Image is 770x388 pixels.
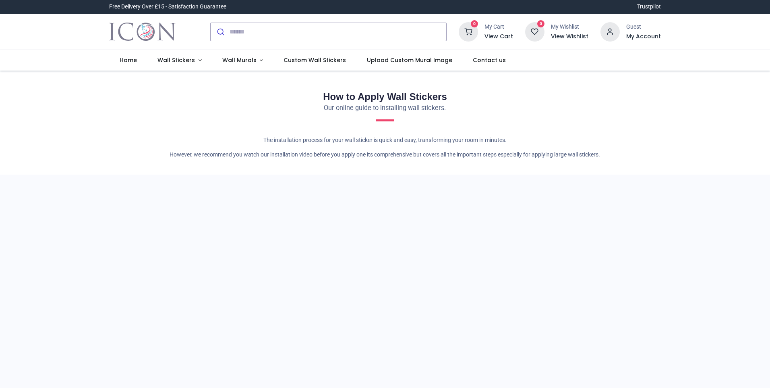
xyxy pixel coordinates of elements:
a: Trustpilot [637,3,661,11]
h2: How to Apply Wall Stickers [109,90,661,104]
div: My Wishlist [551,23,588,31]
sup: 0 [471,20,478,28]
a: 0 [459,28,478,34]
a: View Wishlist [551,33,588,41]
span: Home [120,56,137,64]
span: Custom Wall Stickers [284,56,346,64]
a: 0 [525,28,544,34]
p: However, we recommend you watch our installation video before you apply one its comprehensive but... [109,151,661,159]
a: Wall Murals [212,50,273,71]
a: My Account [626,33,661,41]
div: Free Delivery Over £15 - Satisfaction Guarantee [109,3,226,11]
sup: 0 [537,20,545,28]
a: View Cart [484,33,513,41]
span: Wall Murals [222,56,257,64]
span: Wall Stickers [157,56,195,64]
div: My Cart [484,23,513,31]
span: Upload Custom Mural Image [367,56,452,64]
span: Contact us [473,56,506,64]
img: Icon Wall Stickers [109,21,176,43]
p: The installation process for your wall sticker is quick and easy, transforming your room in minutes. [109,136,661,144]
a: Wall Stickers [147,50,212,71]
a: Logo of Icon Wall Stickers [109,21,176,43]
button: Submit [211,23,230,41]
p: Our online guide to installing wall stickers. [109,104,661,113]
div: Guest [626,23,661,31]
